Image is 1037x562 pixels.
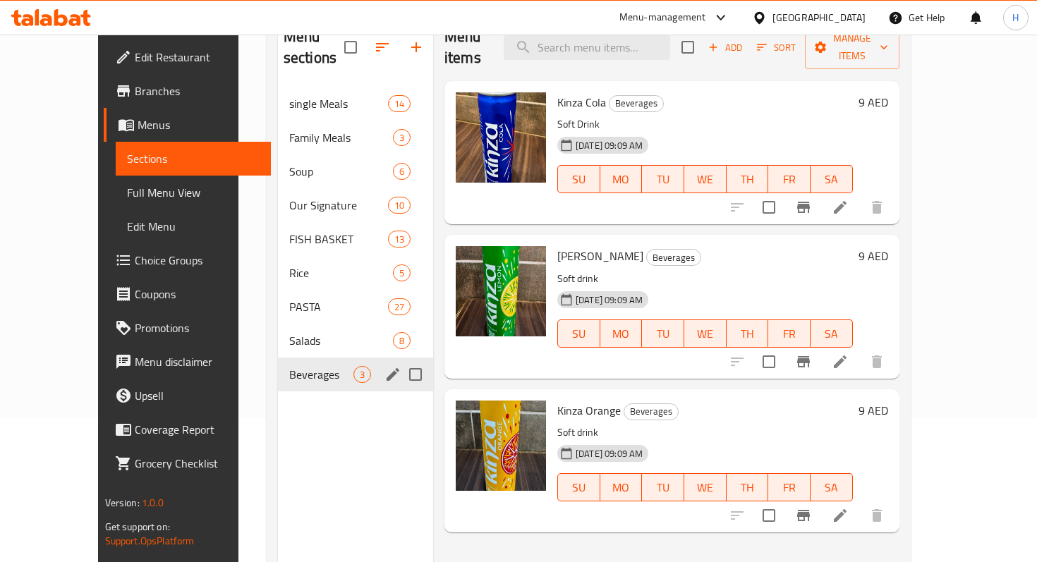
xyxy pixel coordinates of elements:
div: items [393,264,411,281]
span: MO [606,477,637,498]
div: Menu-management [619,9,706,26]
span: Grocery Checklist [135,455,260,472]
img: Kinza Cola [456,92,546,183]
div: items [393,332,411,349]
a: Choice Groups [104,243,271,277]
span: SU [564,324,595,344]
a: Branches [104,74,271,108]
button: Sort [753,37,799,59]
a: Full Menu View [116,176,271,209]
a: Grocery Checklist [104,446,271,480]
span: Manage items [816,30,888,65]
span: TU [648,324,679,344]
button: WE [684,165,727,193]
span: 6 [394,165,410,178]
span: 27 [389,300,410,314]
span: Kinza Orange [557,400,621,421]
button: delete [860,345,894,379]
div: Soup6 [278,154,433,188]
span: Version: [105,494,140,512]
a: Upsell [104,379,271,413]
span: MO [606,169,637,190]
button: TU [642,319,684,348]
div: Our Signature [289,197,388,214]
span: WE [690,169,721,190]
span: Beverages [289,366,353,383]
span: WE [690,324,721,344]
span: [DATE] 09:09 AM [570,447,648,460]
a: Promotions [104,311,271,345]
button: delete [860,190,894,224]
span: 8 [394,334,410,348]
button: FR [768,165,811,193]
div: Beverages [624,403,679,420]
div: Salads [289,332,393,349]
button: Branch-specific-item [787,499,820,532]
span: Beverages [610,95,663,111]
a: Edit menu item [832,507,849,524]
button: TH [727,473,769,501]
button: Branch-specific-item [787,190,820,224]
button: TH [727,319,769,348]
button: SA [811,319,853,348]
span: FR [774,169,805,190]
span: H [1012,10,1019,25]
h6: 9 AED [859,246,888,266]
span: Select section [673,32,703,62]
span: PASTA [289,298,388,315]
p: Soft drink [557,424,853,441]
a: Menu disclaimer [104,345,271,379]
span: TH [732,477,763,498]
div: items [388,298,411,315]
button: MO [600,319,643,348]
button: WE [684,319,727,348]
div: PASTA27 [278,290,433,324]
button: WE [684,473,727,501]
span: Sort items [748,37,805,59]
span: single Meals [289,95,388,112]
button: delete [860,499,894,532]
div: items [353,366,371,383]
span: FR [774,324,805,344]
a: Support.OpsPlatform [105,532,195,550]
span: Add [706,39,744,56]
a: Edit Menu [116,209,271,243]
span: Beverages [647,250,701,266]
span: Coupons [135,286,260,303]
div: Salads8 [278,324,433,358]
span: 1.0.0 [142,494,164,512]
span: Beverages [624,403,678,420]
span: 13 [389,233,410,246]
span: SA [816,169,847,190]
a: Coupons [104,277,271,311]
button: SA [811,473,853,501]
button: SU [557,165,600,193]
div: Rice5 [278,256,433,290]
button: MO [600,473,643,501]
span: 3 [394,131,410,145]
p: Soft Drink [557,116,853,133]
button: edit [382,364,404,385]
span: Select to update [754,193,784,222]
div: Family Meals [289,129,393,146]
span: Upsell [135,387,260,404]
span: 14 [389,97,410,111]
div: Beverages [646,249,701,266]
span: FISH BASKET [289,231,388,248]
span: Edit Restaurant [135,49,260,66]
span: Edit Menu [127,218,260,235]
span: [DATE] 09:09 AM [570,139,648,152]
h6: 9 AED [859,401,888,420]
span: Sort sections [365,30,399,64]
button: TU [642,473,684,501]
span: SA [816,324,847,344]
span: [DATE] 09:09 AM [570,293,648,307]
span: Get support on: [105,518,170,536]
button: Add section [399,30,433,64]
a: Menus [104,108,271,142]
span: Kinza Cola [557,92,606,113]
button: FR [768,473,811,501]
span: Branches [135,83,260,99]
